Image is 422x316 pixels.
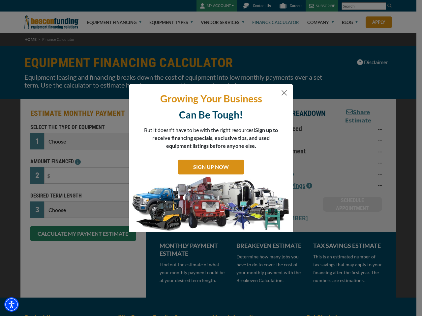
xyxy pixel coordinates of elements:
p: But it doesn't have to be with the right resources! [144,126,278,150]
span: Sign up to receive financing specials, exclusive tips, and used equipment listings before anyone ... [152,127,278,149]
img: subscribe-modal.jpg [129,176,293,232]
p: Can Be Tough! [134,108,288,121]
a: SIGN UP NOW [178,160,244,174]
div: Accessibility Menu [4,297,19,312]
button: Close [280,89,288,97]
p: Growing Your Business [134,92,288,105]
